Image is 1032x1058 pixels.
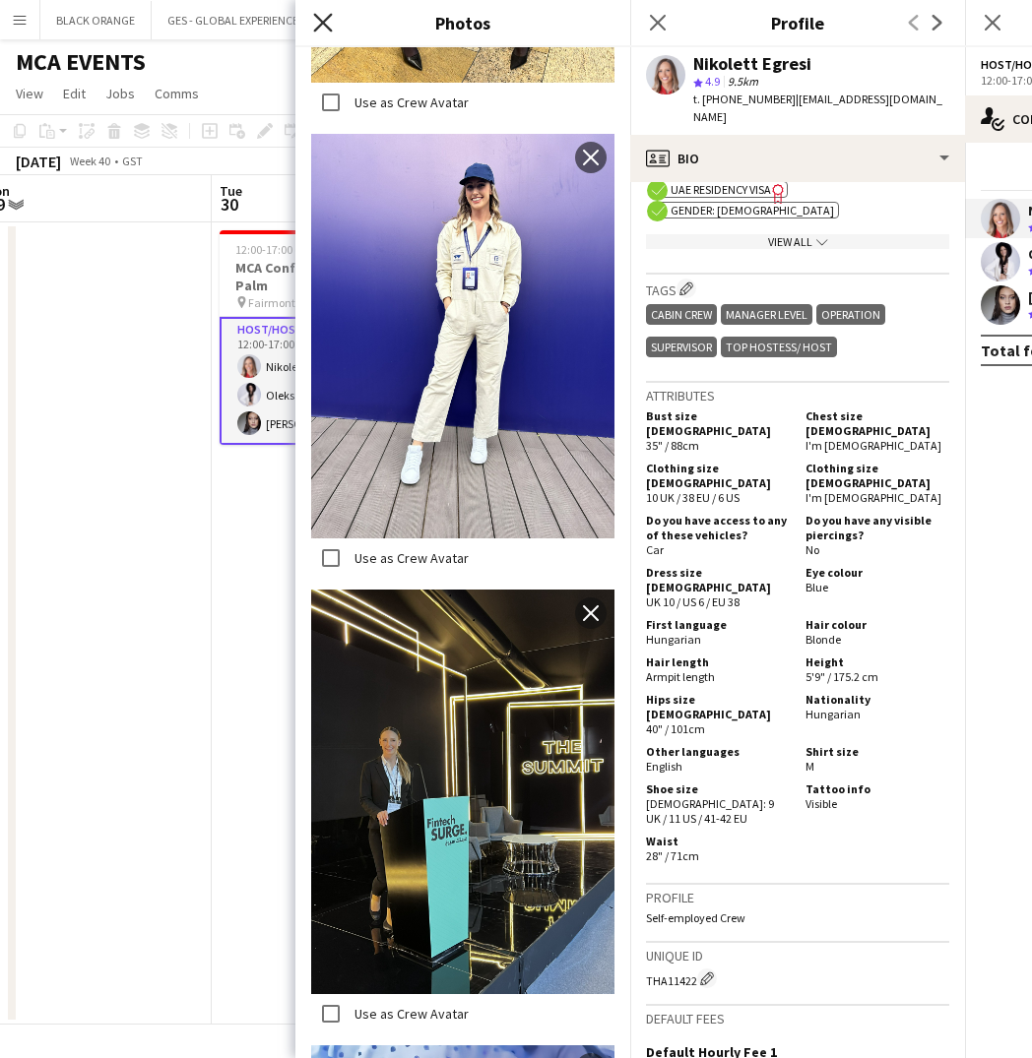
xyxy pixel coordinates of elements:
[721,304,812,325] div: MANAGER LEVEL
[671,182,771,197] span: UAE Residency Visa
[721,337,837,357] div: TOP HOSTESS/ HOST
[646,461,790,490] h5: Clothing size [DEMOGRAPHIC_DATA]
[646,721,705,736] span: 40" / 101cm
[693,55,811,73] div: Nikolett Egresi
[351,1004,469,1022] label: Use as Crew Avatar
[646,796,774,826] span: [DEMOGRAPHIC_DATA]: 9 UK / 11 US / 41-42 EU
[16,152,61,171] div: [DATE]
[693,92,796,106] span: t. [PHONE_NUMBER]
[646,889,949,906] h3: Profile
[105,85,135,102] span: Jobs
[806,759,814,774] span: M
[646,781,790,796] h5: Shoe size
[63,85,86,102] span: Edit
[646,617,790,632] h5: First language
[152,1,373,39] button: GES - GLOBAL EXPERIENCE SPECIALIST
[806,669,878,684] span: 5'9" / 175.2 cm
[646,744,790,759] h5: Other languages
[248,295,348,310] span: Fairmont Jumeirah
[806,438,941,453] span: I'm [DEMOGRAPHIC_DATA]
[217,193,242,216] span: 30
[806,408,949,438] h5: Chest size [DEMOGRAPHIC_DATA]
[97,81,143,106] a: Jobs
[806,707,861,721] span: Hungarian
[351,549,469,567] label: Use as Crew Avatar
[693,92,942,124] span: | [EMAIL_ADDRESS][DOMAIN_NAME]
[220,182,242,200] span: Tue
[646,947,949,965] h3: Unique ID
[122,154,143,168] div: GST
[220,317,440,445] app-card-role: Host/Hostess3/312:00-17:00 (5h)Nikolett EgresiOleksandryna Bezrodnaia[PERSON_NAME]
[311,134,614,538] img: Crew photo 702557
[806,542,819,557] span: No
[806,744,949,759] h5: Shirt size
[646,279,949,299] h3: Tags
[40,1,152,39] button: BLACK ORANGE
[646,968,949,988] div: THA11422
[220,230,440,445] app-job-card: 12:00-17:00 (5h)3/3MCA Conference @Fairmont Palm Fairmont Jumeirah1 RoleHost/Hostess3/312:00-17:0...
[646,304,717,325] div: CABIN CREW
[806,513,949,542] h5: Do you have any visible piercings?
[646,408,790,438] h5: Bust size [DEMOGRAPHIC_DATA]
[816,304,885,325] div: OPERATION
[646,632,701,647] span: Hungarian
[65,154,114,168] span: Week 40
[806,796,837,811] span: Visible
[705,74,720,89] span: 4.9
[646,542,664,557] span: Car
[235,242,315,257] span: 12:00-17:00 (5h)
[630,10,965,35] h3: Profile
[646,759,682,774] span: English
[295,10,630,35] h3: Photos
[806,692,949,707] h5: Nationality
[806,632,841,647] span: Blonde
[646,234,949,249] div: View All
[646,565,790,594] h5: Dress size [DEMOGRAPHIC_DATA]
[646,594,740,609] span: UK 10 / US 6 / EU 38
[8,81,51,106] a: View
[646,692,790,721] h5: Hips size [DEMOGRAPHIC_DATA]
[724,74,762,89] span: 9.5km
[630,135,965,182] div: Bio
[646,337,717,357] div: SUPERVISOR
[55,81,94,106] a: Edit
[806,580,828,594] span: Blue
[155,85,199,102] span: Comms
[646,669,715,684] span: Armpit length
[16,47,146,77] h1: MCA EVENTS
[806,781,949,796] h5: Tattoo info
[351,93,469,111] label: Use as Crew Avatar
[806,654,949,669] h5: Height
[806,490,941,505] span: I'm [DEMOGRAPHIC_DATA]
[147,81,207,106] a: Comms
[646,848,699,863] span: 28" / 71cm
[220,259,440,294] h3: MCA Conference @Fairmont Palm
[646,438,699,453] span: 35" / 88cm
[671,203,834,218] span: Gender: [DEMOGRAPHIC_DATA]
[646,910,949,925] p: Self-employed Crew
[806,461,949,490] h5: Clothing size [DEMOGRAPHIC_DATA]
[806,565,949,580] h5: Eye colour
[311,590,614,994] img: Crew photo 672297
[646,387,949,405] h3: Attributes
[16,85,43,102] span: View
[806,617,949,632] h5: Hair colour
[646,1010,949,1027] h3: Default fees
[646,834,790,848] h5: Waist
[646,654,790,669] h5: Hair length
[646,513,790,542] h5: Do you have access to any of these vehicles?
[646,490,740,505] span: 10 UK / 38 EU / 6 US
